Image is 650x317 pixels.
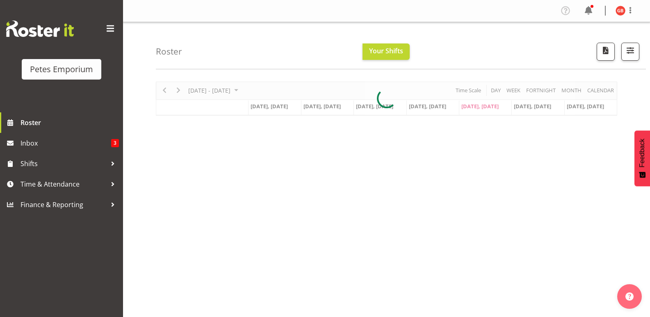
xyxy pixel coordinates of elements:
[639,139,646,167] span: Feedback
[21,178,107,190] span: Time & Attendance
[616,6,625,16] img: gillian-byford11184.jpg
[21,157,107,170] span: Shifts
[6,21,74,37] img: Rosterit website logo
[363,43,410,60] button: Your Shifts
[21,116,119,129] span: Roster
[634,130,650,186] button: Feedback - Show survey
[369,46,403,55] span: Your Shifts
[597,43,615,61] button: Download a PDF of the roster according to the set date range.
[111,139,119,147] span: 3
[625,292,634,301] img: help-xxl-2.png
[30,63,93,75] div: Petes Emporium
[156,47,182,56] h4: Roster
[21,198,107,211] span: Finance & Reporting
[621,43,639,61] button: Filter Shifts
[21,137,111,149] span: Inbox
